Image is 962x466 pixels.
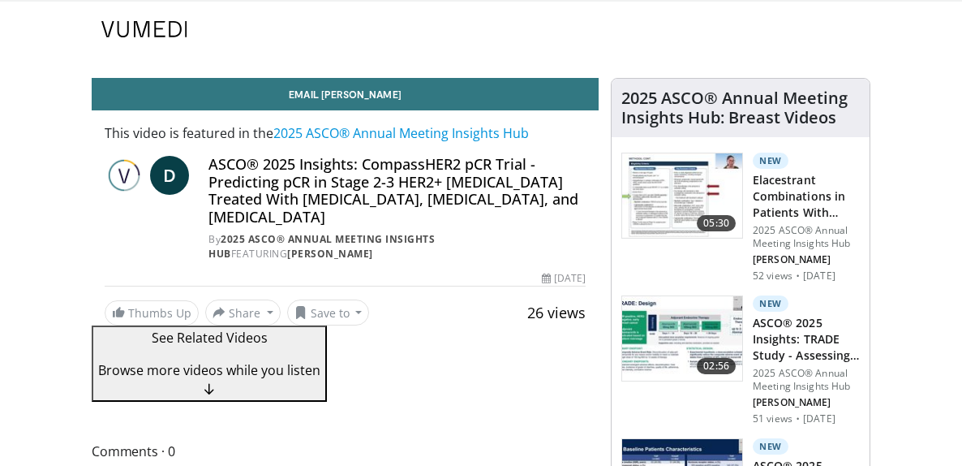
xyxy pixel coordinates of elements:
button: Save to [287,300,370,326]
p: New [753,438,788,455]
img: 737ad197-8ab7-4627-a2f5-7793ea469170.150x105_q85_crop-smart_upscale.jpg [622,296,742,381]
p: New [753,153,788,169]
p: 2025 ASCO® Annual Meeting Insights Hub [753,224,860,250]
span: Browse more videos while you listen [98,361,320,379]
a: D [150,156,189,195]
h3: Elacestrant Combinations in Patients With ER+/HER2- Locally Advanced or Metastatic BC: Safety Upd... [753,172,860,221]
a: Thumbs Up [105,300,199,326]
button: See Related Videos Browse more videos while you listen [92,326,327,402]
a: 05:30 New Elacestrant Combinations in Patients With ER+/HER2- Locally Advanced… 2025 ASCO® Annual... [621,153,860,283]
p: Nancy Chan [753,253,860,266]
span: Comments 0 [92,441,599,462]
a: 2025 ASCO® Annual Meeting Insights Hub [273,124,529,142]
div: [DATE] [542,271,586,286]
p: 2025 ASCO® Annual Meeting Insights Hub [753,367,860,393]
div: By FEATURING [208,232,586,261]
p: This video is featured in the [105,123,586,143]
button: Share [205,300,281,326]
p: 51 views [753,412,792,425]
img: VuMedi Logo [101,21,187,37]
h4: ASCO® 2025 Insights: CompassHER2 pCR Trial - Predicting pCR in Stage 2-3 HER2+ [MEDICAL_DATA] Tre... [208,156,586,226]
p: [DATE] [803,270,835,283]
h4: 2025 ASCO® Annual Meeting Insights Hub: Breast Videos [621,88,860,127]
a: Email [PERSON_NAME] [92,78,599,110]
span: 05:30 [697,215,736,231]
p: New [753,296,788,312]
a: 2025 ASCO® Annual Meeting Insights Hub [208,232,435,261]
p: 52 views [753,270,792,283]
div: · [796,412,800,425]
img: daa17dac-e583-41a0-b24c-09cd222882b1.150x105_q85_crop-smart_upscale.jpg [622,153,742,238]
a: 02:56 New ASCO® 2025 Insights: TRADE Study - Assessing the Tolerability of [PERSON_NAME]… 2025 AS... [621,296,860,425]
span: 26 views [527,303,586,322]
img: 2025 ASCO® Annual Meeting Insights Hub [105,156,144,195]
p: See Related Videos [98,328,320,347]
span: 02:56 [697,358,736,374]
a: [PERSON_NAME] [287,247,373,261]
p: Daphne Stewart [753,396,860,409]
h3: ASCO® 2025 Insights: TRADE Study - Assessing the Tolerability of Abemaciclib Dose Escalation in H... [753,315,860,364]
div: · [796,270,800,283]
p: [DATE] [803,412,835,425]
